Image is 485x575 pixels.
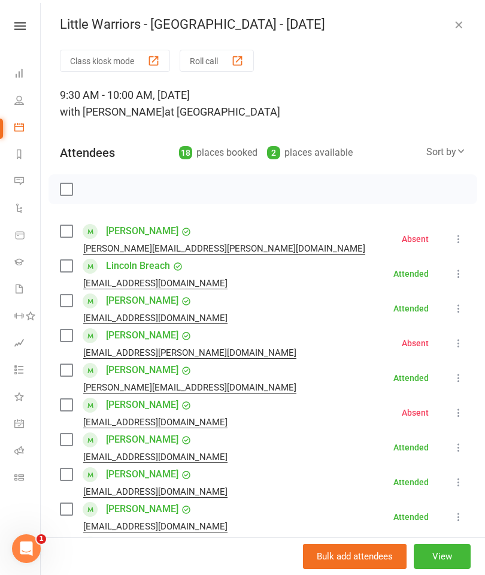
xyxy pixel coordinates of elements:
[393,374,429,382] div: Attended
[402,339,429,347] div: Absent
[179,144,257,161] div: places booked
[14,465,41,492] a: Class kiosk mode
[14,438,41,465] a: Roll call kiosk mode
[14,115,41,142] a: Calendar
[106,430,178,449] a: [PERSON_NAME]
[14,223,41,250] a: Product Sales
[106,326,178,345] a: [PERSON_NAME]
[393,304,429,313] div: Attended
[106,465,178,484] a: [PERSON_NAME]
[106,291,178,310] a: [PERSON_NAME]
[14,385,41,411] a: What's New
[267,146,280,159] div: 2
[303,544,407,569] button: Bulk add attendees
[180,50,254,72] button: Roll call
[60,87,466,120] div: 9:30 AM - 10:00 AM, [DATE]
[179,146,192,159] div: 18
[393,443,429,452] div: Attended
[14,331,41,358] a: Assessments
[426,144,466,160] div: Sort by
[37,534,46,544] span: 1
[106,256,170,276] a: Lincoln Breach
[267,144,353,161] div: places available
[106,534,178,553] a: [PERSON_NAME]
[106,395,178,414] a: [PERSON_NAME]
[106,500,178,519] a: [PERSON_NAME]
[106,361,178,380] a: [PERSON_NAME]
[14,411,41,438] a: General attendance kiosk mode
[60,50,170,72] button: Class kiosk mode
[12,534,41,563] iframe: Intercom live chat
[393,513,429,521] div: Attended
[14,61,41,88] a: Dashboard
[393,478,429,486] div: Attended
[60,144,115,161] div: Attendees
[41,17,485,32] div: Little Warriors - [GEOGRAPHIC_DATA] - [DATE]
[106,222,178,241] a: [PERSON_NAME]
[402,408,429,417] div: Absent
[165,105,280,118] span: at [GEOGRAPHIC_DATA]
[402,235,429,243] div: Absent
[14,88,41,115] a: People
[414,544,471,569] button: View
[60,105,165,118] span: with [PERSON_NAME]
[393,270,429,278] div: Attended
[14,142,41,169] a: Reports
